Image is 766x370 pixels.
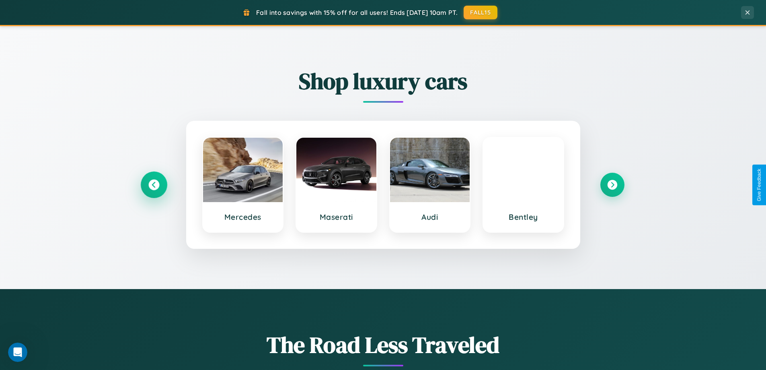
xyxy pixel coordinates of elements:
[491,212,555,222] h3: Bentley
[256,8,458,17] span: Fall into savings with 15% off for all users! Ends [DATE] 10am PT.
[8,343,27,362] iframe: Intercom live chat
[304,212,368,222] h3: Maserati
[142,329,624,360] h1: The Road Less Traveled
[398,212,462,222] h3: Audi
[211,212,275,222] h3: Mercedes
[464,6,497,19] button: FALL15
[756,169,762,201] div: Give Feedback
[142,66,624,97] h2: Shop luxury cars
